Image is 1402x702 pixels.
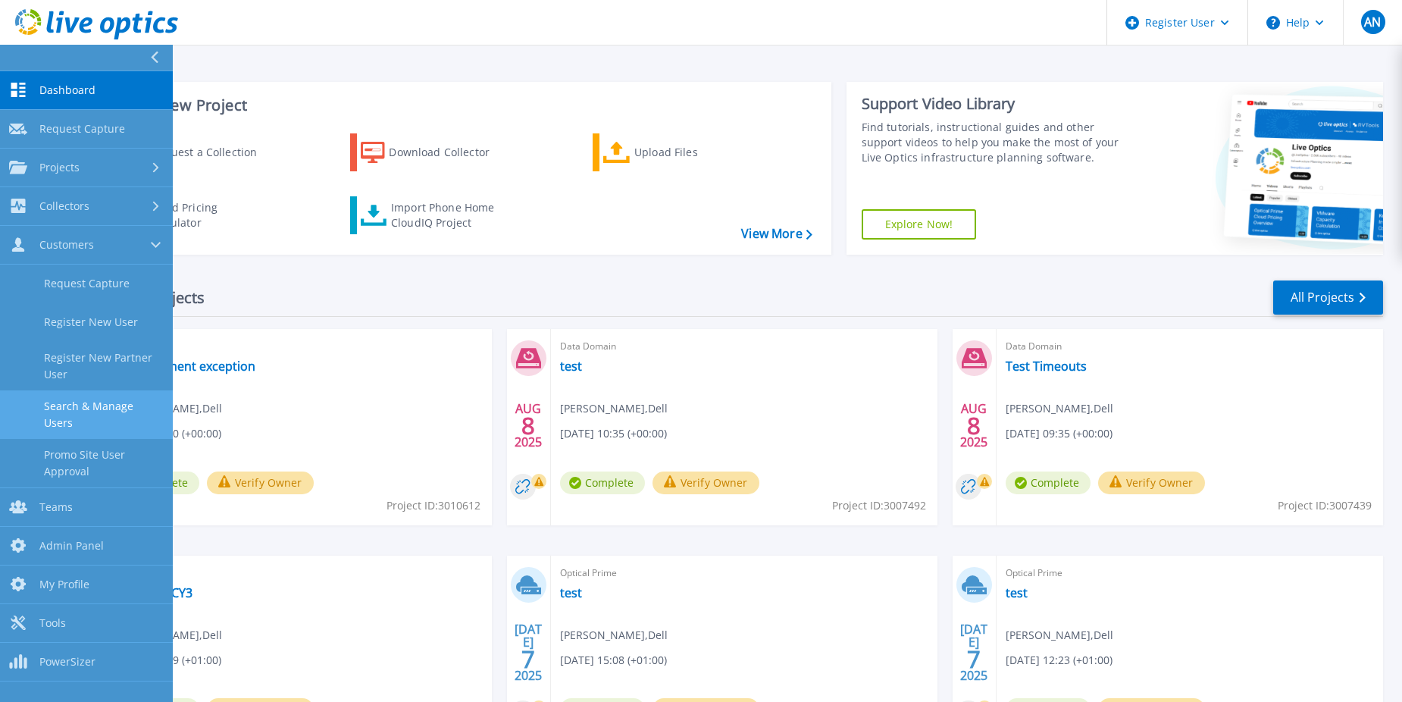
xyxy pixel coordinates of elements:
[959,398,988,453] div: AUG 2025
[1006,565,1374,581] span: Optical Prime
[652,472,759,494] button: Verify Owner
[959,625,988,680] div: [DATE] 2025
[560,338,928,355] span: Data Domain
[114,359,255,374] a: test argument exception
[1273,280,1383,315] a: All Projects
[560,425,667,442] span: [DATE] 10:35 (+00:00)
[39,578,89,591] span: My Profile
[521,419,535,432] span: 8
[521,653,535,666] span: 7
[1006,338,1374,355] span: Data Domain
[39,83,95,97] span: Dashboard
[350,133,519,171] a: Download Collector
[634,137,756,168] div: Upload Files
[967,419,981,432] span: 8
[560,400,668,417] span: [PERSON_NAME] , Dell
[108,133,277,171] a: Request a Collection
[39,655,95,669] span: PowerSizer
[1006,627,1113,644] span: [PERSON_NAME] , Dell
[560,359,582,374] a: test
[151,137,272,168] div: Request a Collection
[862,94,1134,114] div: Support Video Library
[560,652,667,669] span: [DATE] 15:08 (+01:00)
[1006,472,1091,494] span: Complete
[39,122,125,136] span: Request Capture
[1006,585,1028,600] a: test
[39,238,94,252] span: Customers
[386,497,480,514] span: Project ID: 3010612
[1006,359,1087,374] a: Test Timeouts
[560,585,582,600] a: test
[389,137,510,168] div: Download Collector
[514,398,543,453] div: AUG 2025
[514,625,543,680] div: [DATE] 2025
[1006,652,1113,669] span: [DATE] 12:23 (+01:00)
[114,565,483,581] span: Optical Prime
[39,539,104,553] span: Admin Panel
[560,472,645,494] span: Complete
[1006,425,1113,442] span: [DATE] 09:35 (+00:00)
[560,565,928,581] span: Optical Prime
[207,472,314,494] button: Verify Owner
[741,227,812,241] a: View More
[39,199,89,213] span: Collectors
[832,497,926,514] span: Project ID: 3007492
[1098,472,1205,494] button: Verify Owner
[39,616,66,630] span: Tools
[862,120,1134,165] div: Find tutorials, instructional guides and other support videos to help you make the most of your L...
[1006,400,1113,417] span: [PERSON_NAME] , Dell
[114,338,483,355] span: Data Domain
[108,196,277,234] a: Cloud Pricing Calculator
[39,500,73,514] span: Teams
[149,200,270,230] div: Cloud Pricing Calculator
[967,653,981,666] span: 7
[391,200,509,230] div: Import Phone Home CloudIQ Project
[1364,16,1381,28] span: AN
[108,97,812,114] h3: Start a New Project
[1278,497,1372,514] span: Project ID: 3007439
[862,209,977,240] a: Explore Now!
[593,133,762,171] a: Upload Files
[560,627,668,644] span: [PERSON_NAME] , Dell
[39,161,80,174] span: Projects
